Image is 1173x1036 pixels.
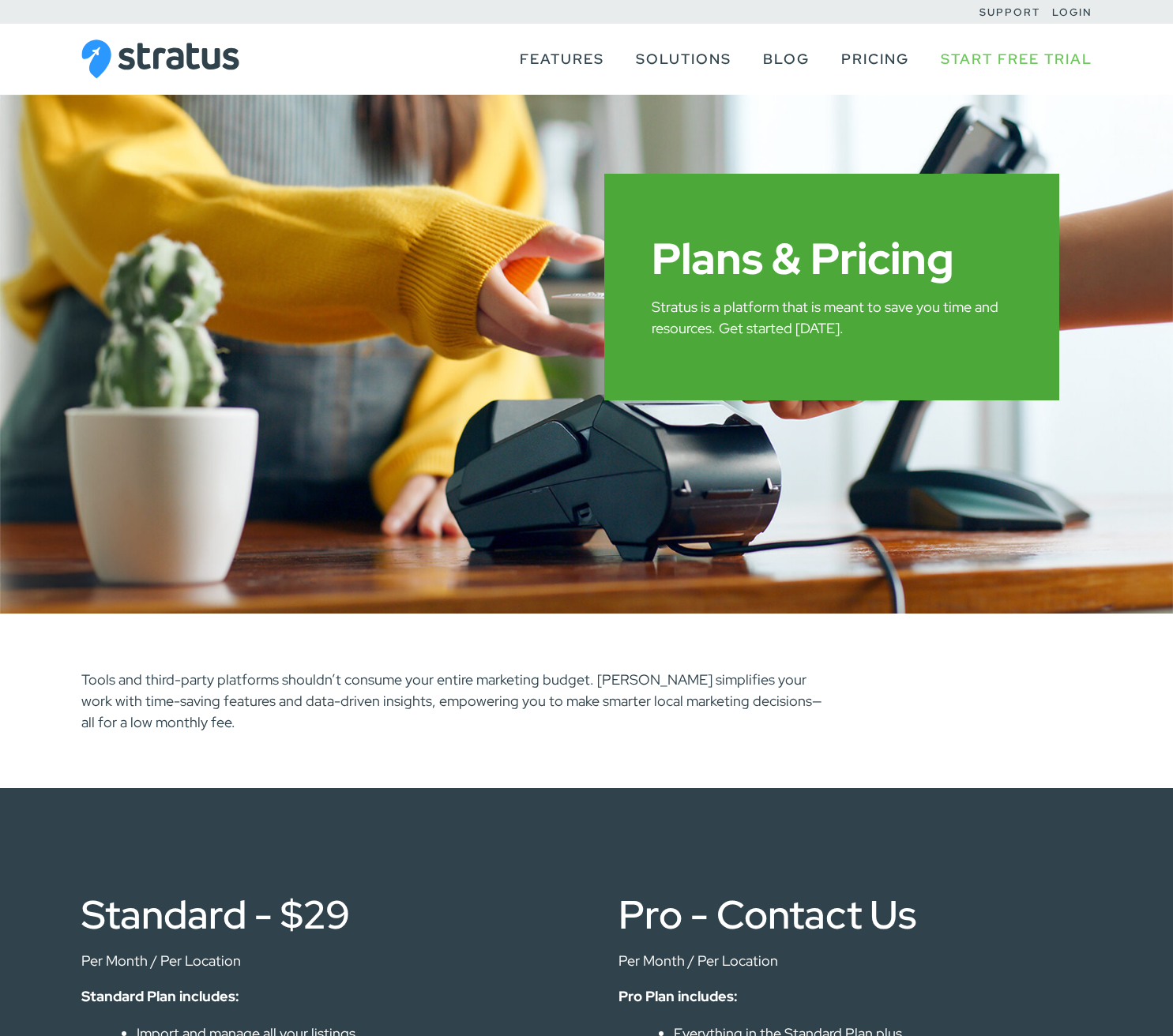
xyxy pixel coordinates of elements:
[81,39,239,79] img: Stratus
[652,237,1012,280] h1: Plans & Pricing
[618,987,738,1005] strong: Pro Plan includes:
[979,6,1040,19] a: Support
[636,44,731,74] a: Solutions
[504,24,1092,95] nav: Primary
[1052,6,1092,19] a: Login
[841,44,909,74] a: Pricing
[652,296,1012,339] p: Stratus is a platform that is meant to save you time and resources. Get started [DATE].
[618,895,1092,934] h2: Pro - Contact Us
[618,950,1092,971] p: Per Month / Per Location
[81,669,824,733] p: Tools and third-party platforms shouldn’t consume your entire marketing budget. [PERSON_NAME] sim...
[520,44,604,74] a: Features
[941,44,1092,74] a: Start Free Trial
[763,44,810,74] a: Blog
[81,987,239,1005] strong: Standard Plan includes:
[81,895,555,934] h2: Standard - $29
[81,950,555,971] p: Per Month / Per Location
